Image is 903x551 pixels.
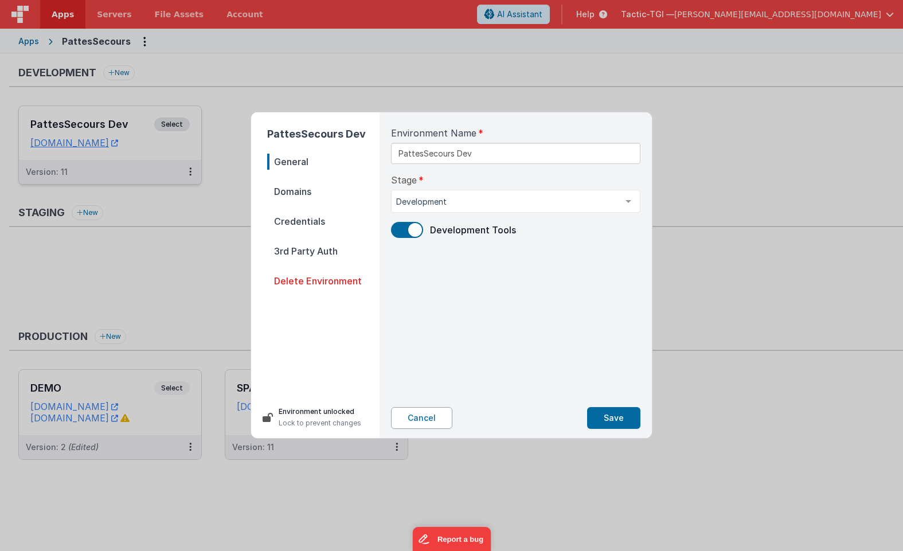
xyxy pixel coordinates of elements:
span: Credentials [267,213,380,229]
iframe: Marker.io feedback button [412,527,491,551]
button: Cancel [391,407,452,429]
span: Stage [391,173,417,187]
span: Environment Name [391,126,476,140]
span: General [267,154,380,170]
span: Delete Environment [267,273,380,289]
p: Environment unlocked [279,406,361,417]
span: Domains [267,183,380,200]
span: Development [396,196,617,208]
span: 3rd Party Auth [267,243,380,259]
span: Development Tools [430,224,516,236]
h2: PattesSecours Dev [267,126,380,142]
p: Lock to prevent changes [279,417,361,429]
button: Save [587,407,640,429]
